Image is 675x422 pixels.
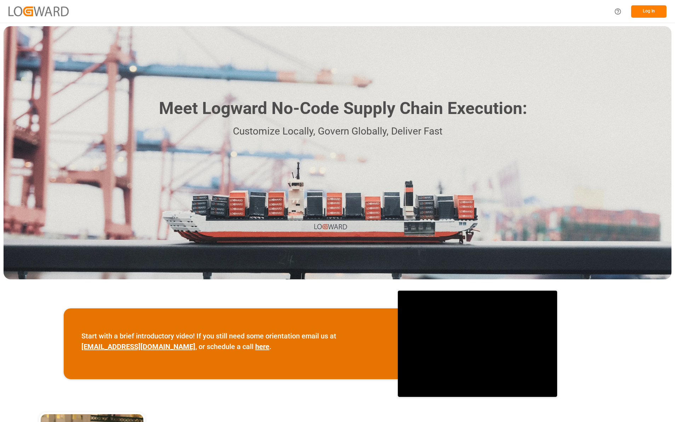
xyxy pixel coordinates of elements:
[148,124,527,139] p: Customize Locally, Govern Globally, Deliver Fast
[81,342,195,351] a: [EMAIL_ADDRESS][DOMAIN_NAME]
[631,5,667,18] button: Log In
[159,96,527,121] h1: Meet Logward No-Code Supply Chain Execution:
[81,331,380,352] p: Start with a brief introductory video! If you still need some orientation email us at , or schedu...
[255,342,269,351] a: here
[610,4,626,19] button: Help Center
[8,6,69,16] img: Logward_new_orange.png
